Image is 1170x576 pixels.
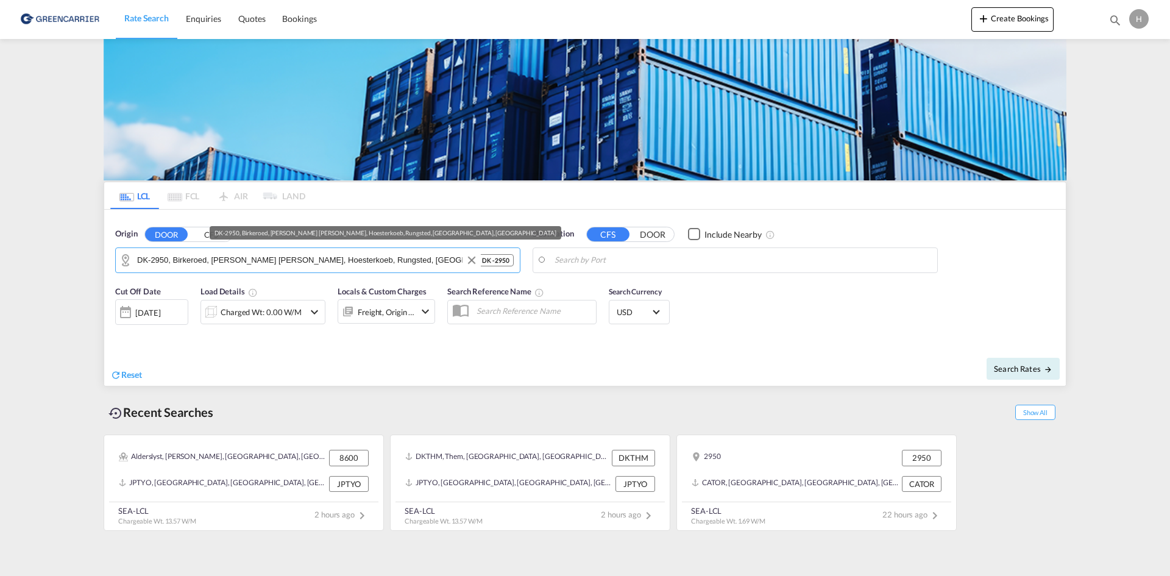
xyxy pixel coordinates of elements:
md-icon: icon-backup-restore [108,406,123,421]
recent-search-card: 2950 2950CATOR, [GEOGRAPHIC_DATA], [GEOGRAPHIC_DATA], [GEOGRAPHIC_DATA], [GEOGRAPHIC_DATA], [GEOG... [676,435,957,531]
span: Rate Search [124,13,169,23]
span: DK - 2950 [482,256,509,265]
md-icon: Unchecked: Ignores neighbouring ports when fetching rates.Checked : Includes neighbouring ports w... [765,230,775,240]
md-icon: icon-chevron-right [355,508,369,523]
span: Search Rates [994,364,1052,374]
div: DK-2950, Birkeroed, [PERSON_NAME] [PERSON_NAME], Hoesterkoeb, Rungsted, [GEOGRAPHIC_DATA], [GEOGR... [214,226,556,240]
md-icon: Chargeable Weight [248,288,258,297]
div: icon-refreshReset [110,369,142,382]
div: CATOR [902,476,941,492]
div: Charged Wt: 0.00 W/M [221,304,302,321]
input: Search by Port [555,251,931,269]
div: [DATE] [135,307,160,318]
button: CFS [190,227,232,241]
div: JPTYO, Tokyo, Japan, Greater China & Far East Asia, Asia Pacific [405,476,612,492]
span: Show All [1015,405,1055,420]
md-icon: icon-chevron-right [927,508,942,523]
div: [DATE] [115,299,188,325]
md-icon: icon-chevron-down [418,304,433,319]
button: Clear Input [463,251,481,269]
div: 2950 [902,450,941,466]
div: SEA-LCL [118,505,196,516]
div: CATOR, Toronto, ON, Canada, North America, Americas [692,476,899,492]
span: Search Currency [609,287,662,296]
div: Include Nearby [704,229,762,241]
div: DKTHM, Them, Denmark, Northern Europe, Europe [405,450,609,466]
div: Freight Origin Destinationicon-chevron-down [338,299,435,324]
div: DKTHM [612,450,655,466]
input: Search Reference Name [470,302,596,320]
div: Alderslyst, Alling, Allingskovby, Balle, Bjarup Mose, Boedskov, Boedskovdal, Bomholt, Borup, Dall... [119,450,326,466]
md-icon: icon-chevron-right [641,508,656,523]
button: icon-plus 400-fgCreate Bookings [971,7,1054,32]
span: 22 hours ago [882,510,942,519]
div: 2950 [692,450,721,466]
div: H [1129,9,1149,29]
div: icon-magnify [1108,13,1122,32]
md-icon: icon-refresh [110,369,121,380]
span: Origin [115,228,137,240]
div: Origin DOOR CFS DK-2950, Birkeroed, Gammel Holte, Hoesterkoeb, Rungsted, Troeroed, VedbækDestinat... [104,210,1066,386]
md-icon: icon-chevron-down [307,305,322,319]
span: Enquiries [186,13,221,24]
span: Reset [121,369,142,380]
button: Search Ratesicon-arrow-right [987,358,1060,380]
span: Destination [533,228,574,240]
md-checkbox: Checkbox No Ink [688,228,762,241]
img: b0b18ec08afe11efb1d4932555f5f09d.png [18,5,101,33]
span: Chargeable Wt. 13.57 W/M [405,517,483,525]
div: SEA-LCL [691,505,765,516]
div: Freight Origin Destination [358,304,415,321]
md-icon: Your search will be saved by the below given name [534,288,544,297]
md-icon: icon-plus 400-fg [976,11,991,26]
img: GreenCarrierFCL_LCL.png [104,39,1066,180]
md-pagination-wrapper: Use the left and right arrow keys to navigate between tabs [110,182,305,209]
md-tab-item: LCL [110,182,159,209]
div: 8600 [329,450,369,466]
div: JPTYO [615,476,655,492]
span: Search Reference Name [447,286,544,296]
button: CFS [587,227,629,241]
span: Cut Off Date [115,286,161,296]
md-select: Select Currency: $ USDUnited States Dollar [615,303,663,321]
span: 2 hours ago [601,510,656,519]
span: USD [617,307,651,318]
recent-search-card: Alderslyst, [PERSON_NAME], [GEOGRAPHIC_DATA], [GEOGRAPHIC_DATA], [GEOGRAPHIC_DATA][PERSON_NAME], ... [104,435,384,531]
md-icon: icon-arrow-right [1044,365,1052,374]
span: Bookings [282,13,316,24]
input: Search by Door [137,251,478,269]
div: JPTYO, Tokyo, Japan, Greater China & Far East Asia, Asia Pacific [119,476,326,492]
span: 2 hours ago [314,510,369,519]
button: DOOR [145,227,188,241]
span: Quotes [238,13,265,24]
md-input-container: DK-2950, Birkeroed, Gammel Holte, Hoesterkoeb, Rungsted, Troeroed, Vedbæk [116,248,520,272]
md-datepicker: Select [115,324,124,340]
md-icon: icon-magnify [1108,13,1122,27]
div: JPTYO [329,476,369,492]
div: Recent Searches [104,399,218,426]
div: Charged Wt: 0.00 W/Micon-chevron-down [200,300,325,324]
div: SEA-LCL [405,505,483,516]
span: Chargeable Wt. 1.69 W/M [691,517,765,525]
span: Locals & Custom Charges [338,286,427,296]
span: Chargeable Wt. 13.57 W/M [118,517,196,525]
button: DOOR [631,227,674,241]
span: Load Details [200,286,258,296]
recent-search-card: DKTHM, Them, [GEOGRAPHIC_DATA], [GEOGRAPHIC_DATA], [GEOGRAPHIC_DATA] DKTHMJPTYO, [GEOGRAPHIC_DATA... [390,435,670,531]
